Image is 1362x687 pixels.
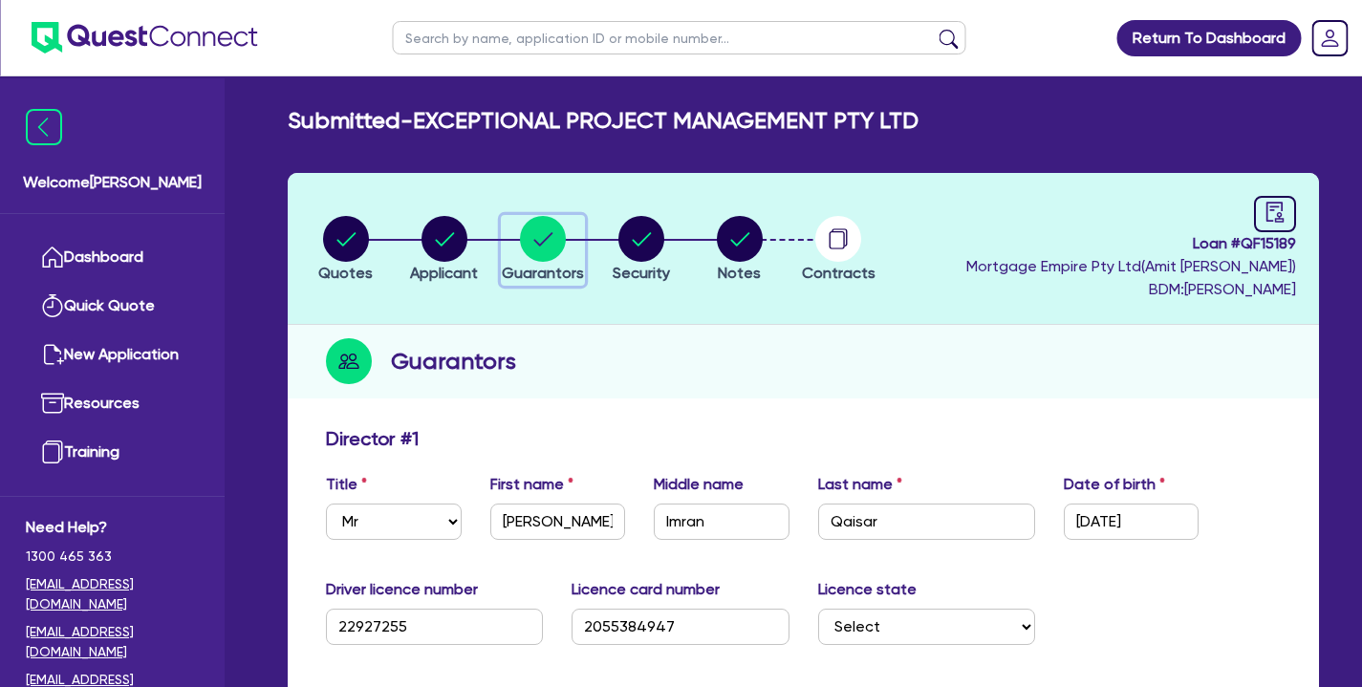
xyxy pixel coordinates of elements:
span: Need Help? [26,516,199,539]
img: resources [41,392,64,415]
label: First name [490,473,573,496]
a: Quick Quote [26,282,199,331]
input: Search by name, application ID or mobile number... [393,21,966,54]
img: step-icon [326,338,372,384]
img: icon-menu-close [26,109,62,145]
span: audit [1265,202,1286,223]
img: training [41,440,64,463]
a: [EMAIL_ADDRESS][DOMAIN_NAME] [26,574,199,614]
a: Return To Dashboard [1116,20,1301,56]
img: new-application [41,343,64,366]
label: Title [326,473,367,496]
img: quest-connect-logo-blue [31,22,257,54]
span: Welcome [PERSON_NAME] [23,171,202,194]
span: Loan # QF15189 [966,232,1296,255]
a: Resources [26,379,199,428]
button: Guarantors [501,215,585,286]
a: [EMAIL_ADDRESS][DOMAIN_NAME] [26,622,199,662]
a: Dropdown toggle [1305,13,1354,63]
span: BDM: [PERSON_NAME] [966,278,1296,301]
img: quick-quote [41,294,64,317]
h2: Guarantors [391,344,516,378]
button: Applicant [409,215,479,286]
span: 1300 465 363 [26,547,199,567]
span: Security [613,264,670,282]
button: Security [612,215,671,286]
button: Quotes [317,215,374,286]
label: Licence card number [572,578,720,601]
label: Date of birth [1064,473,1165,496]
span: Mortgage Empire Pty Ltd ( Amit [PERSON_NAME] ) [966,257,1296,275]
label: Last name [818,473,902,496]
span: Notes [718,264,761,282]
span: Quotes [318,264,373,282]
span: Applicant [410,264,478,282]
span: Contracts [802,264,876,282]
button: Contracts [801,215,876,286]
label: Licence state [818,578,917,601]
a: New Application [26,331,199,379]
button: Notes [716,215,764,286]
h2: Submitted - EXCEPTIONAL PROJECT MANAGEMENT PTY LTD [288,107,919,135]
a: audit [1254,196,1296,232]
a: Dashboard [26,233,199,282]
input: DD / MM / YYYY [1064,504,1200,540]
span: Guarantors [502,264,584,282]
a: Training [26,428,199,477]
h3: Director # 1 [326,427,419,450]
label: Driver licence number [326,578,478,601]
label: Middle name [654,473,744,496]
